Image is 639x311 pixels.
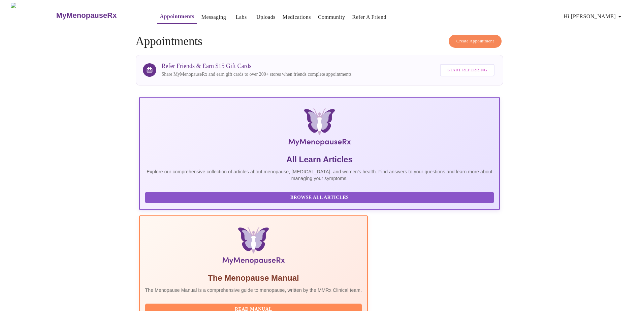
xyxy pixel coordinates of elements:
button: Labs [230,10,252,24]
button: Messaging [199,10,229,24]
span: Start Referring [447,66,487,74]
p: Explore our comprehensive collection of articles about menopause, [MEDICAL_DATA], and women's hea... [145,168,494,182]
a: Labs [236,12,247,22]
a: Refer a Friend [352,12,387,22]
button: Hi [PERSON_NAME] [561,10,627,23]
span: Hi [PERSON_NAME] [564,12,624,21]
a: Browse All Articles [145,194,496,200]
img: Menopause Manual [180,227,327,267]
button: Appointments [157,10,197,24]
span: Create Appointment [456,37,494,45]
a: Appointments [160,12,194,21]
button: Browse All Articles [145,192,494,204]
p: The Menopause Manual is a comprehensive guide to menopause, written by the MMRx Clinical team. [145,287,362,293]
button: Medications [280,10,314,24]
h3: Refer Friends & Earn $15 Gift Cards [162,63,352,70]
img: MyMenopauseRx Logo [11,3,55,28]
img: MyMenopauseRx Logo [199,108,440,149]
h3: MyMenopauseRx [56,11,117,20]
a: MyMenopauseRx [55,4,143,27]
h4: Appointments [136,35,504,48]
a: Uploads [256,12,276,22]
a: Community [318,12,345,22]
button: Uploads [254,10,278,24]
h5: All Learn Articles [145,154,494,165]
h5: The Menopause Manual [145,273,362,283]
span: Browse All Articles [152,194,487,202]
a: Medications [283,12,311,22]
a: Start Referring [438,61,496,80]
button: Create Appointment [449,35,502,48]
button: Community [315,10,348,24]
p: Share MyMenopauseRx and earn gift cards to over 200+ stores when friends complete appointments [162,71,352,78]
button: Refer a Friend [350,10,389,24]
button: Start Referring [440,64,494,76]
a: Messaging [201,12,226,22]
